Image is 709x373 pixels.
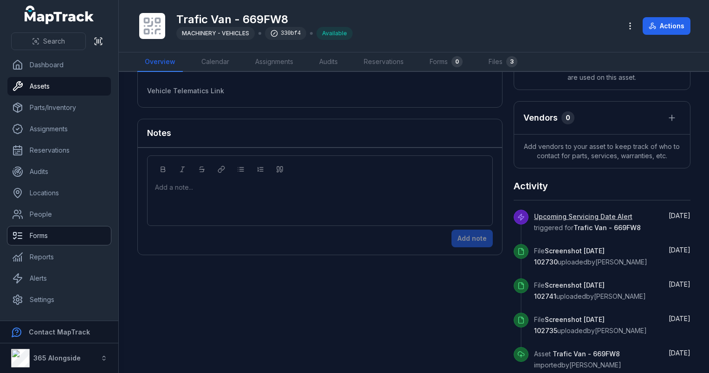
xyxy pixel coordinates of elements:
[514,135,690,168] span: Add vendors to your asset to keep track of who to contact for parts, services, warranties, etc.
[11,32,86,50] button: Search
[561,111,574,124] div: 0
[25,6,94,24] a: MapTrack
[176,12,353,27] h1: Trafic Van - 669FW8
[7,226,111,245] a: Forms
[669,246,690,254] span: [DATE]
[7,141,111,160] a: Reservations
[422,52,470,72] a: Forms0
[265,27,306,40] div: 330bf4
[312,52,345,72] a: Audits
[669,280,690,288] span: [DATE]
[534,281,646,300] span: File uploaded by [PERSON_NAME]
[481,52,525,72] a: Files3
[182,30,249,37] span: MACHINERY - VEHICLES
[514,56,690,90] span: Add parts to your asset to keep track of what parts are used on this asset.
[7,120,111,138] a: Assignments
[506,56,517,67] div: 3
[356,52,411,72] a: Reservations
[574,224,641,232] span: Trafic Van - 669FW8
[7,290,111,309] a: Settings
[7,77,111,96] a: Assets
[534,350,621,369] span: Asset imported by [PERSON_NAME]
[534,212,632,221] a: Upcoming Servicing Date Alert
[534,281,605,300] span: Screenshot [DATE] 102741
[137,52,183,72] a: Overview
[669,315,690,322] span: [DATE]
[451,56,463,67] div: 0
[669,349,690,357] time: 04/09/2025, 1:21:33 pm
[43,37,65,46] span: Search
[514,180,548,193] h2: Activity
[643,17,690,35] button: Actions
[534,315,605,334] span: Screenshot [DATE] 102735
[553,350,620,358] span: Trafic Van - 669FW8
[669,246,690,254] time: 10/09/2025, 10:28:06 am
[534,247,647,266] span: File uploaded by [PERSON_NAME]
[194,52,237,72] a: Calendar
[29,328,90,336] strong: Contact MapTrack
[7,98,111,117] a: Parts/Inventory
[147,87,224,95] span: Vehicle Telematics Link
[147,127,171,140] h3: Notes
[534,212,641,232] span: triggered for
[534,247,605,266] span: Screenshot [DATE] 102730
[669,349,690,357] span: [DATE]
[316,27,353,40] div: Available
[7,56,111,74] a: Dashboard
[7,184,111,202] a: Locations
[7,205,111,224] a: People
[669,315,690,322] time: 10/09/2025, 10:28:06 am
[523,111,558,124] h3: Vendors
[669,280,690,288] time: 10/09/2025, 10:28:06 am
[7,162,111,181] a: Audits
[669,212,690,219] span: [DATE]
[534,315,647,334] span: File uploaded by [PERSON_NAME]
[669,212,690,219] time: 10/09/2025, 10:30:00 am
[248,52,301,72] a: Assignments
[33,354,81,362] strong: 365 Alongside
[7,269,111,288] a: Alerts
[7,248,111,266] a: Reports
